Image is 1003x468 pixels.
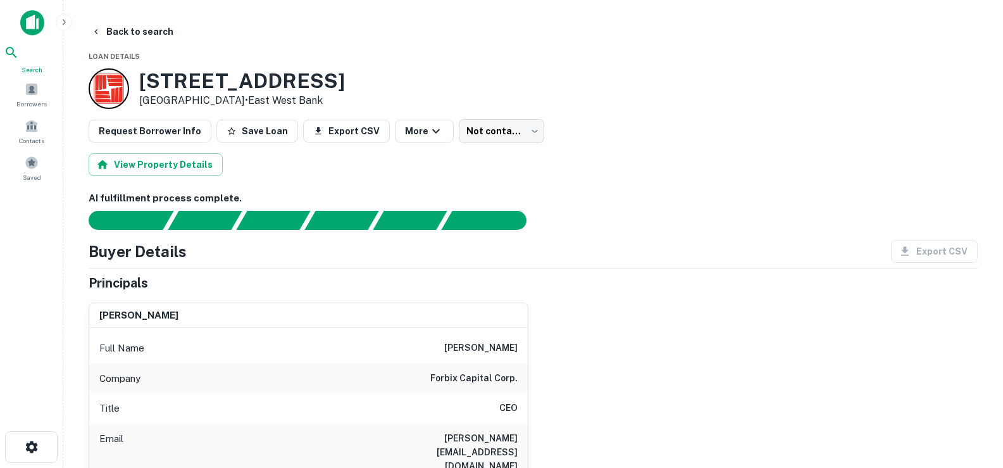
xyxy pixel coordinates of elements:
[4,77,59,111] a: Borrowers
[73,211,168,230] div: Sending borrower request to AI...
[86,20,178,43] button: Back to search
[4,114,59,148] a: Contacts
[89,53,140,60] span: Loan Details
[304,211,378,230] div: Principals found, AI now looking for contact information...
[99,371,140,386] p: Company
[236,211,310,230] div: Documents found, AI parsing details...
[248,94,323,106] a: East West Bank
[373,211,447,230] div: Principals found, still searching for contact information. This may take time...
[395,120,454,142] button: More
[430,371,518,386] h6: forbix capital corp.
[168,211,242,230] div: Your request is received and processing...
[99,308,178,323] h6: [PERSON_NAME]
[89,274,148,293] h5: Principals
[99,401,120,416] p: Title
[89,240,187,263] h4: Buyer Details
[139,69,345,93] h3: [STREET_ADDRESS]
[20,10,44,35] img: capitalize-icon.png
[19,136,44,146] span: Contacts
[139,93,345,108] p: [GEOGRAPHIC_DATA] •
[303,120,390,142] button: Export CSV
[99,341,144,356] p: Full Name
[4,151,59,185] a: Saved
[16,99,47,109] span: Borrowers
[4,65,59,75] span: Search
[444,341,518,356] h6: [PERSON_NAME]
[940,367,1003,427] iframe: Chat Widget
[89,120,211,142] button: Request Borrower Info
[499,401,518,416] h6: CEO
[89,191,978,206] h6: AI fulfillment process complete.
[89,153,223,176] button: View Property Details
[442,211,542,230] div: AI fulfillment process complete.
[4,45,59,75] a: Search
[459,119,544,143] div: Not contacted
[216,120,298,142] button: Save Loan
[23,172,41,182] span: Saved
